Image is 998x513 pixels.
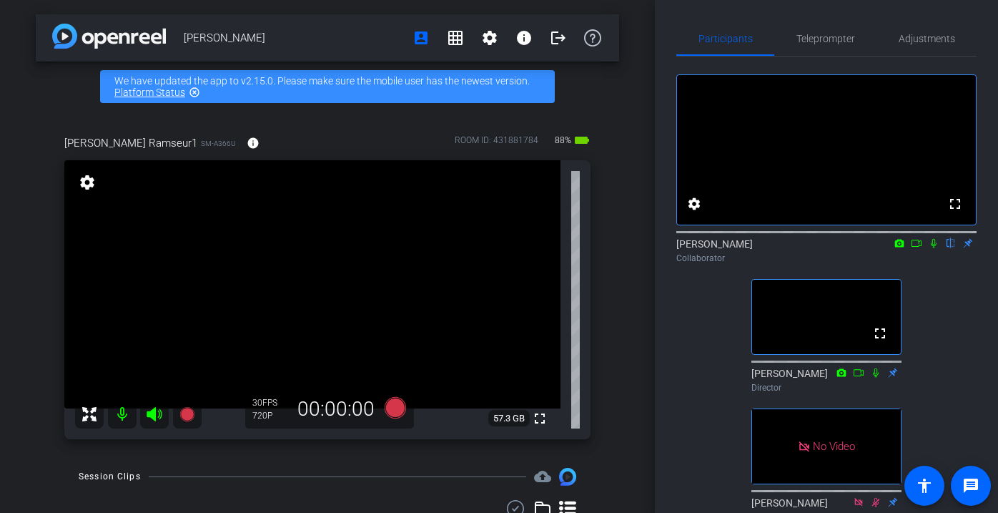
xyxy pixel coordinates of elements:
[796,34,855,44] span: Teleprompter
[573,132,591,149] mat-icon: battery_std
[899,34,955,44] span: Adjustments
[184,24,404,52] span: [PERSON_NAME]
[942,236,959,249] mat-icon: flip
[947,195,964,212] mat-icon: fullscreen
[288,397,384,421] div: 00:00:00
[515,29,533,47] mat-icon: info
[916,477,933,494] mat-icon: accessibility
[114,87,185,98] a: Platform Status
[698,34,753,44] span: Participants
[686,195,703,212] mat-icon: settings
[262,398,277,408] span: FPS
[252,410,288,421] div: 720P
[252,397,288,409] div: 30
[676,237,977,265] div: [PERSON_NAME]
[189,87,200,98] mat-icon: highlight_off
[488,410,530,427] span: 57.3 GB
[412,29,430,47] mat-icon: account_box
[676,252,977,265] div: Collaborator
[962,477,979,494] mat-icon: message
[481,29,498,47] mat-icon: settings
[201,138,236,149] span: SM-A366U
[531,410,548,427] mat-icon: fullscreen
[534,468,551,485] span: Destinations for your clips
[871,325,889,342] mat-icon: fullscreen
[553,129,573,152] span: 88%
[559,468,576,485] img: Session clips
[52,24,166,49] img: app-logo
[64,135,197,151] span: [PERSON_NAME] Ramseur1
[77,174,97,191] mat-icon: settings
[79,469,141,484] div: Session Clips
[751,381,901,394] div: Director
[534,468,551,485] mat-icon: cloud_upload
[550,29,567,47] mat-icon: logout
[247,137,260,150] mat-icon: info
[813,439,855,452] span: No Video
[447,29,464,47] mat-icon: grid_on
[100,70,555,103] div: We have updated the app to v2.15.0. Please make sure the mobile user has the newest version.
[455,134,538,155] div: ROOM ID: 431881784
[751,366,901,394] div: [PERSON_NAME]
